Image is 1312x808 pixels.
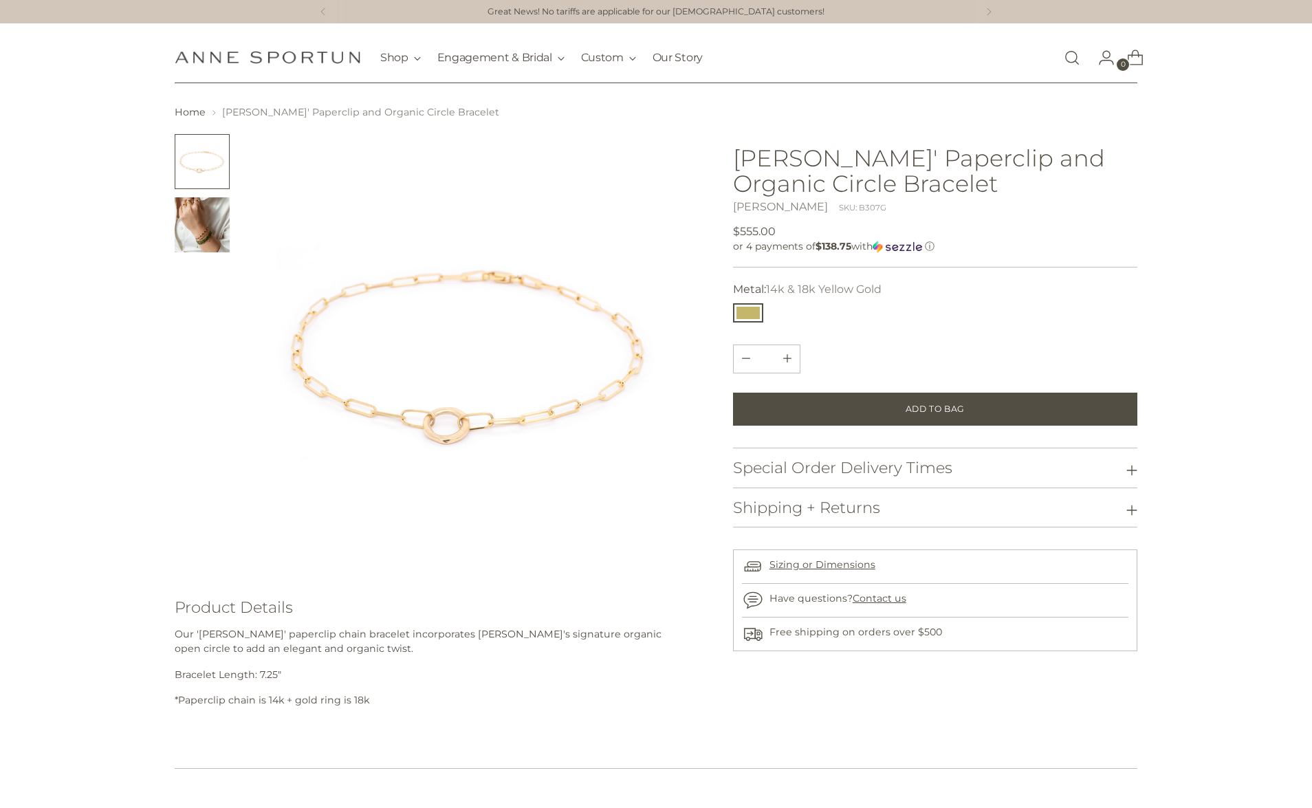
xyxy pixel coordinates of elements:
span: [PERSON_NAME]' Paperclip and Organic Circle Bracelet [222,106,499,118]
span: $555.00 [733,223,776,240]
p: Bracelet Length: 7.25" [175,668,690,682]
a: Our Story [653,43,703,73]
button: Add product quantity [734,345,758,373]
button: Custom [581,43,636,73]
a: Open search modal [1058,44,1086,72]
h1: [PERSON_NAME]' Paperclip and Organic Circle Bracelet [733,145,1137,196]
button: 14k & 18k Yellow Gold [733,303,763,323]
p: *Paperclip chain is 14k + gold ring is 18k [175,693,690,708]
a: Great News! No tariffs are applicable for our [DEMOGRAPHIC_DATA] customers! [488,6,824,19]
button: Change image to image 1 [175,134,230,189]
button: Shop [380,43,421,73]
a: [PERSON_NAME] [733,200,828,213]
span: 0 [1117,58,1129,71]
button: Add to Bag [733,393,1137,426]
input: Product quantity [750,345,783,373]
button: Subtract product quantity [775,345,800,373]
a: Open cart modal [1116,44,1144,72]
a: Go to the account page [1087,44,1115,72]
h3: Product Details [175,599,690,616]
h3: Shipping + Returns [733,499,880,516]
img: Sezzle [873,241,922,253]
nav: breadcrumbs [175,105,1137,120]
span: Add to Bag [906,403,965,415]
button: Special Order Delivery Times [733,448,1137,488]
img: Luna' Paperclip and Organic Circle Bracelet [249,134,690,575]
span: 14k & 18k Yellow Gold [766,283,882,296]
div: or 4 payments of$138.75withSezzle Click to learn more about Sezzle [733,240,1137,253]
a: Anne Sportun Fine Jewellery [175,51,360,64]
span: $138.75 [816,240,851,252]
p: Have questions? [769,591,906,606]
button: Engagement & Bridal [437,43,565,73]
a: Contact us [853,592,906,604]
label: Metal: [733,281,882,298]
button: Shipping + Returns [733,488,1137,527]
p: Our '[PERSON_NAME]' paperclip chain bracelet incorporates [PERSON_NAME]'s signature organic open ... [175,627,690,657]
h3: Special Order Delivery Times [733,459,952,477]
a: Home [175,106,206,118]
div: or 4 payments of with [733,240,1137,253]
a: Sizing or Dimensions [769,558,875,571]
p: Free shipping on orders over $500 [769,625,942,640]
div: SKU: B307G [839,202,886,214]
button: Change image to image 2 [175,197,230,252]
